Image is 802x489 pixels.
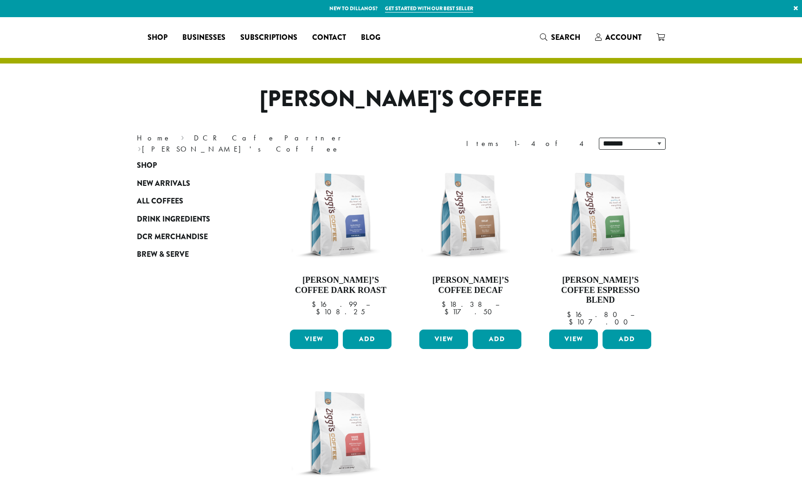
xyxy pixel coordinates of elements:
a: [PERSON_NAME]’s Coffee Espresso Blend [547,161,654,326]
button: Add [603,330,651,349]
button: Add [343,330,391,349]
span: $ [312,299,320,309]
span: – [630,310,634,319]
span: Search [551,32,580,43]
span: – [366,299,370,309]
span: › [138,140,141,155]
a: Search [533,30,588,45]
a: [PERSON_NAME]’s Coffee Decaf [417,161,524,326]
button: Add [473,330,521,349]
bdi: 16.80 [567,310,622,319]
span: New Arrivals [137,178,190,190]
span: $ [567,310,575,319]
a: View [549,330,598,349]
a: Drink Ingredients [137,210,248,228]
bdi: 16.99 [312,299,357,309]
span: Businesses [182,32,225,44]
span: Shop [137,160,157,171]
a: Shop [137,157,248,174]
a: [PERSON_NAME]’s Coffee Dark Roast [288,161,394,326]
span: Contact [312,32,346,44]
span: Drink Ingredients [137,214,210,225]
bdi: 117.50 [444,307,496,317]
a: Brew & Serve [137,246,248,263]
span: – [495,299,499,309]
span: › [181,129,184,144]
span: Brew & Serve [137,249,189,260]
nav: Breadcrumb [137,133,387,155]
span: Blog [361,32,380,44]
h4: [PERSON_NAME]’s Coffee Dark Roast [288,275,394,295]
a: Get started with our best seller [385,5,473,13]
span: $ [569,317,577,327]
img: Ziggis-Dark-Blend-12-oz.png [287,161,394,268]
a: DCR Cafe Partner [194,133,347,143]
span: $ [442,299,449,309]
a: New Arrivals [137,175,248,192]
a: Home [137,133,171,143]
span: Account [605,32,642,43]
bdi: 107.00 [569,317,632,327]
a: All Coffees [137,192,248,210]
a: View [419,330,468,349]
img: Ziggis-House-Blend-12-oz.png [287,380,394,486]
a: Shop [140,30,175,45]
img: Ziggis-Espresso-Blend-12-oz.png [547,161,654,268]
span: All Coffees [137,196,183,207]
span: Shop [148,32,167,44]
bdi: 18.38 [442,299,487,309]
span: $ [444,307,452,317]
img: Ziggis-Decaf-Blend-12-oz.png [417,161,524,268]
bdi: 108.25 [316,307,365,317]
span: $ [316,307,324,317]
a: DCR Merchandise [137,228,248,246]
div: Items 1-4 of 4 [466,138,585,149]
h4: [PERSON_NAME]’s Coffee Espresso Blend [547,275,654,305]
span: DCR Merchandise [137,231,208,243]
h4: [PERSON_NAME]’s Coffee Decaf [417,275,524,295]
h1: [PERSON_NAME]'s Coffee [130,86,673,113]
span: Subscriptions [240,32,297,44]
a: View [290,330,339,349]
